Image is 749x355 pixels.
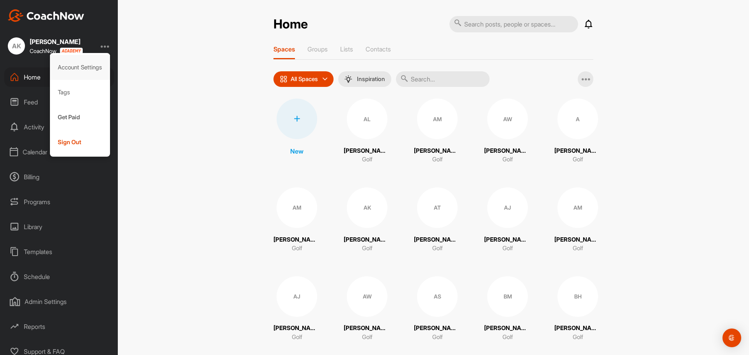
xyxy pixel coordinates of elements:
[347,99,387,139] div: AL
[484,324,531,333] p: [PERSON_NAME]
[557,276,598,317] div: BH
[344,235,390,244] p: [PERSON_NAME]
[554,187,601,253] a: AM[PERSON_NAME]Golf
[273,276,320,342] a: AJ[PERSON_NAME]Golf
[502,333,513,342] p: Golf
[362,155,373,164] p: Golf
[340,45,353,53] p: Lists
[60,48,83,54] img: CoachNow acadmey
[4,192,114,212] div: Programs
[432,244,443,253] p: Golf
[273,235,320,244] p: [PERSON_NAME]
[554,235,601,244] p: [PERSON_NAME]
[487,99,528,139] div: AW
[273,324,320,333] p: [PERSON_NAME]
[4,117,114,137] div: Activity
[557,99,598,139] div: A
[417,187,458,228] div: AT
[344,324,390,333] p: [PERSON_NAME]
[502,155,513,164] p: Golf
[554,324,601,333] p: [PERSON_NAME]
[573,155,583,164] p: Golf
[722,329,741,347] div: Open Intercom Messenger
[557,187,598,228] div: AM
[344,187,390,253] a: AK[PERSON_NAME]Golf
[292,333,302,342] p: Golf
[8,37,25,55] div: AK
[50,105,110,130] div: Get Paid
[347,276,387,317] div: AW
[417,99,458,139] div: AM
[291,76,318,82] p: All Spaces
[484,276,531,342] a: BM[PERSON_NAME]Golf
[344,276,390,342] a: AW[PERSON_NAME]Golf
[4,142,114,162] div: Calendar
[273,17,308,32] h2: Home
[30,39,83,45] div: [PERSON_NAME]
[4,92,114,112] div: Feed
[277,276,317,317] div: AJ
[449,16,578,32] input: Search posts, people or spaces...
[344,147,390,155] p: [PERSON_NAME]
[4,317,114,336] div: Reports
[484,235,531,244] p: [PERSON_NAME]
[396,71,490,87] input: Search...
[414,324,461,333] p: [PERSON_NAME]
[362,244,373,253] p: Golf
[366,45,391,53] p: Contacts
[292,244,302,253] p: Golf
[344,75,352,83] img: menuIcon
[277,187,317,228] div: AM
[502,244,513,253] p: Golf
[280,75,288,83] img: icon
[554,276,601,342] a: BH[PERSON_NAME]Golf
[554,99,601,164] a: A[PERSON_NAME]Golf
[487,276,528,317] div: BM
[484,187,531,253] a: AJ[PERSON_NAME]Golf
[50,55,110,80] div: Account Settings
[432,155,443,164] p: Golf
[50,130,110,155] div: Sign Out
[4,67,114,87] div: Home
[554,147,601,155] p: [PERSON_NAME]
[273,187,320,253] a: AM[PERSON_NAME]Golf
[357,76,385,82] p: Inspiration
[573,244,583,253] p: Golf
[362,333,373,342] p: Golf
[417,276,458,317] div: AS
[4,292,114,311] div: Admin Settings
[487,187,528,228] div: AJ
[30,48,83,54] div: CoachNow
[4,217,114,237] div: Library
[4,167,114,187] div: Billing
[347,187,387,228] div: AK
[344,99,390,164] a: AL[PERSON_NAME]Golf
[4,242,114,261] div: Templates
[484,147,531,155] p: [PERSON_NAME]
[307,45,328,53] p: Groups
[432,333,443,342] p: Golf
[573,333,583,342] p: Golf
[50,80,110,105] div: Tags
[484,99,531,164] a: AW[PERSON_NAME]Golf
[414,187,461,253] a: AT[PERSON_NAME]Golf
[414,235,461,244] p: [PERSON_NAME]
[290,147,304,156] p: New
[8,9,84,22] img: CoachNow
[414,99,461,164] a: AM[PERSON_NAME]Golf
[414,147,461,155] p: [PERSON_NAME]
[414,276,461,342] a: AS[PERSON_NAME]Golf
[273,45,295,53] p: Spaces
[4,267,114,286] div: Schedule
